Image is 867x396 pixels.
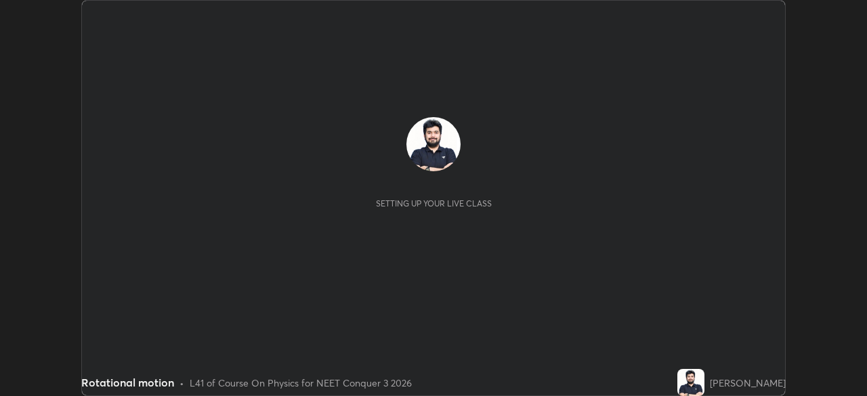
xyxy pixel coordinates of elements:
div: Rotational motion [81,374,174,391]
div: • [179,376,184,390]
img: 28681843d65944dd995427fb58f58e2f.jpg [406,117,461,171]
div: [PERSON_NAME] [710,376,786,390]
div: Setting up your live class [376,198,492,208]
div: L41 of Course On Physics for NEET Conquer 3 2026 [190,376,412,390]
img: 28681843d65944dd995427fb58f58e2f.jpg [677,369,704,396]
